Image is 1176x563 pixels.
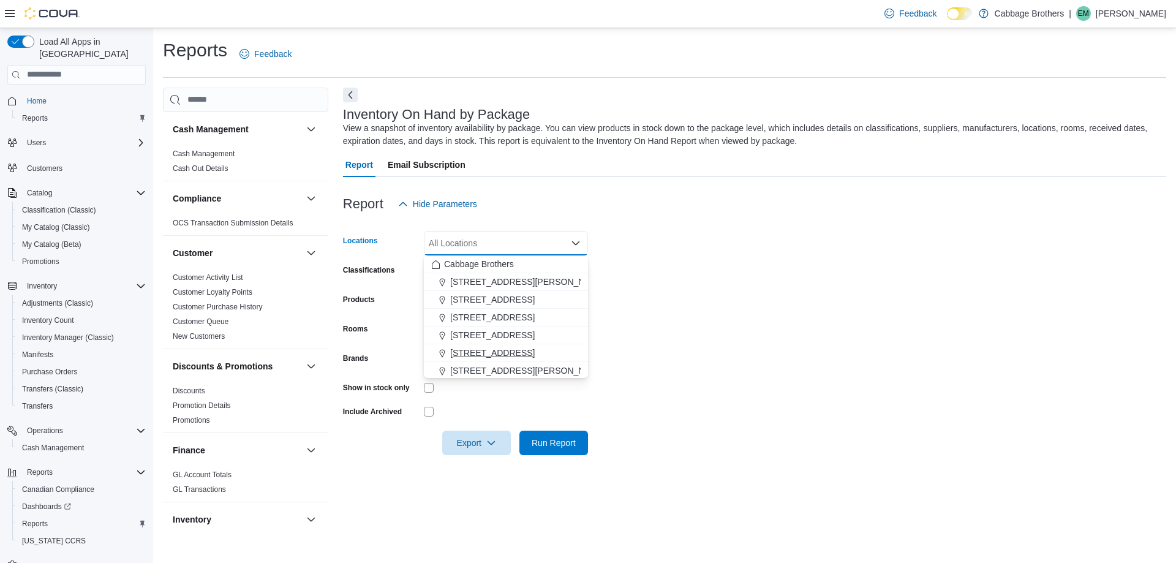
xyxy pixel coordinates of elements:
[173,387,205,395] a: Discounts
[12,312,151,329] button: Inventory Count
[304,122,318,137] button: Cash Management
[22,240,81,249] span: My Catalog (Beta)
[304,359,318,374] button: Discounts & Promotions
[450,311,535,323] span: [STREET_ADDRESS]
[163,467,328,502] div: Finance
[173,415,210,425] span: Promotions
[12,398,151,415] button: Transfers
[27,426,63,436] span: Operations
[22,485,94,494] span: Canadian Compliance
[304,512,318,527] button: Inventory
[12,481,151,498] button: Canadian Compliance
[22,94,51,108] a: Home
[343,107,530,122] h3: Inventory On Hand by Package
[22,367,78,377] span: Purchase Orders
[12,236,151,253] button: My Catalog (Beta)
[22,298,93,308] span: Adjustments (Classic)
[424,255,588,273] button: Cabbage Brothers
[22,443,84,453] span: Cash Management
[27,96,47,106] span: Home
[343,265,395,275] label: Classifications
[17,516,53,531] a: Reports
[12,329,151,346] button: Inventory Manager (Classic)
[343,383,410,393] label: Show in stock only
[17,499,76,514] a: Dashboards
[163,384,328,433] div: Discounts & Promotions
[173,273,243,282] a: Customer Activity List
[17,440,89,455] a: Cash Management
[17,111,146,126] span: Reports
[450,293,535,306] span: [STREET_ADDRESS]
[413,198,477,210] span: Hide Parameters
[17,382,88,396] a: Transfers (Classic)
[450,329,535,341] span: [STREET_ADDRESS]
[163,146,328,181] div: Cash Management
[173,470,232,480] span: GL Account Totals
[12,110,151,127] button: Reports
[27,188,52,198] span: Catalog
[173,273,243,282] span: Customer Activity List
[17,330,146,345] span: Inventory Manager (Classic)
[17,482,146,497] span: Canadian Compliance
[17,203,101,217] a: Classification (Classic)
[1096,6,1166,21] p: [PERSON_NAME]
[22,279,62,293] button: Inventory
[17,347,146,362] span: Manifests
[424,255,588,380] div: Choose from the following options
[450,347,535,359] span: [STREET_ADDRESS]
[22,502,71,512] span: Dashboards
[22,333,114,342] span: Inventory Manager (Classic)
[12,439,151,456] button: Cash Management
[173,247,213,259] h3: Customer
[17,482,99,497] a: Canadian Compliance
[532,437,576,449] span: Run Report
[304,191,318,206] button: Compliance
[22,423,68,438] button: Operations
[343,197,383,211] h3: Report
[22,135,146,150] span: Users
[12,219,151,236] button: My Catalog (Classic)
[17,220,95,235] a: My Catalog (Classic)
[12,346,151,363] button: Manifests
[22,384,83,394] span: Transfers (Classic)
[173,401,231,410] span: Promotion Details
[173,288,252,297] a: Customer Loyalty Points
[343,353,368,363] label: Brands
[17,330,119,345] a: Inventory Manager (Classic)
[27,138,46,148] span: Users
[173,360,273,372] h3: Discounts & Promotions
[173,123,249,135] h3: Cash Management
[34,36,146,60] span: Load All Apps in [GEOGRAPHIC_DATA]
[17,516,146,531] span: Reports
[17,365,83,379] a: Purchase Orders
[22,316,74,325] span: Inventory Count
[2,464,151,481] button: Reports
[22,423,146,438] span: Operations
[173,192,301,205] button: Compliance
[424,309,588,327] button: [STREET_ADDRESS]
[22,401,53,411] span: Transfers
[173,287,252,297] span: Customer Loyalty Points
[173,513,211,526] h3: Inventory
[424,273,588,291] button: [STREET_ADDRESS][PERSON_NAME]
[173,332,225,341] a: New Customers
[22,113,48,123] span: Reports
[343,122,1160,148] div: View a snapshot of inventory availability by package. You can view products in stock down to the ...
[173,192,221,205] h3: Compliance
[424,362,588,380] button: [STREET_ADDRESS][PERSON_NAME]
[1076,6,1091,21] div: Eric Meade
[22,135,51,150] button: Users
[2,134,151,151] button: Users
[173,513,301,526] button: Inventory
[22,161,67,176] a: Customers
[173,485,226,494] a: GL Transactions
[27,164,62,173] span: Customers
[173,401,231,410] a: Promotion Details
[173,302,263,312] span: Customer Purchase History
[880,1,941,26] a: Feedback
[173,149,235,158] a: Cash Management
[17,220,146,235] span: My Catalog (Classic)
[173,164,228,173] a: Cash Out Details
[17,313,146,328] span: Inventory Count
